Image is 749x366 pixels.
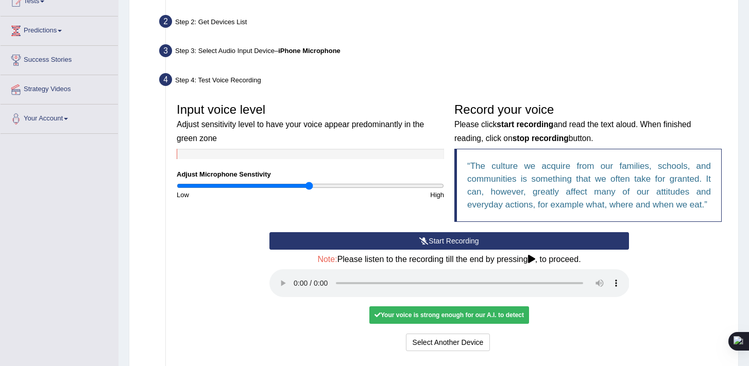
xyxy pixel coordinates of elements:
[513,134,569,143] b: stop recording
[155,41,734,64] div: Step 3: Select Audio Input Device
[177,120,424,142] small: Adjust sensitivity level to have your voice appear predominantly in the green zone
[1,16,118,42] a: Predictions
[275,47,341,55] span: –
[155,12,734,34] div: Step 2: Get Devices List
[497,120,553,129] b: start recording
[1,104,118,130] a: Your Account
[406,334,490,351] button: Select Another Device
[177,169,271,179] label: Adjust Microphone Senstivity
[155,70,734,93] div: Step 4: Test Voice Recording
[454,103,722,144] h3: Record your voice
[454,120,691,142] small: Please click and read the text aloud. When finished reading, click on button.
[278,47,341,55] b: iPhone Microphone
[1,46,118,72] a: Success Stories
[177,103,444,144] h3: Input voice level
[1,75,118,101] a: Strategy Videos
[317,255,337,264] span: Note:
[311,190,450,200] div: High
[369,306,529,324] div: Your voice is strong enough for our A.I. to detect
[467,161,711,210] q: The culture we acquire from our families, schools, and communities is something that we often tak...
[269,255,629,264] h4: Please listen to the recording till the end by pressing , to proceed.
[172,190,311,200] div: Low
[269,232,629,250] button: Start Recording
